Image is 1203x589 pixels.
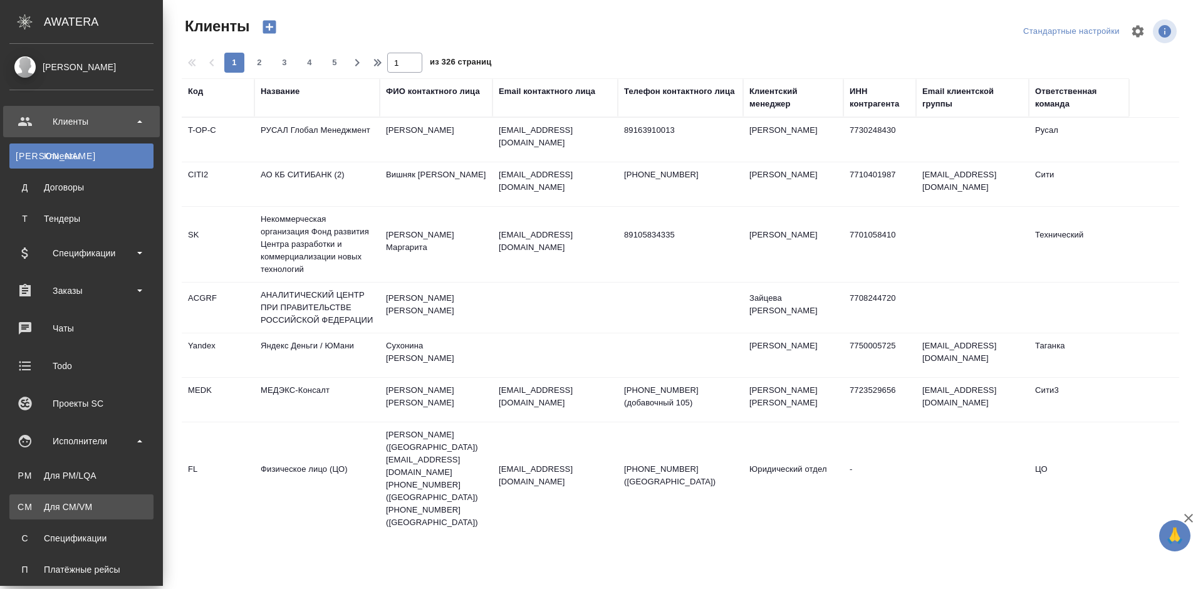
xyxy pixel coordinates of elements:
[261,85,299,98] div: Название
[249,53,269,73] button: 2
[9,60,154,74] div: [PERSON_NAME]
[3,313,160,344] a: Чаты
[1029,118,1129,162] td: Русал
[843,162,916,206] td: 7710401987
[380,118,492,162] td: [PERSON_NAME]
[1123,16,1153,46] span: Настроить таблицу
[749,85,837,110] div: Клиентский менеджер
[325,56,345,69] span: 5
[16,150,147,162] div: Клиенты
[9,244,154,263] div: Спецификации
[9,432,154,451] div: Исполнители
[325,53,345,73] button: 5
[1029,222,1129,266] td: Технический
[16,212,147,225] div: Тендеры
[9,463,154,488] a: PMДля PM/LQA
[843,286,916,330] td: 7708244720
[299,56,320,69] span: 4
[843,378,916,422] td: 7723529656
[1035,85,1123,110] div: Ответственная команда
[9,319,154,338] div: Чаты
[9,175,154,200] a: ДДоговоры
[188,85,203,98] div: Код
[1159,520,1190,551] button: 🙏
[44,9,163,34] div: AWATERA
[9,557,154,582] a: ППлатёжные рейсы
[9,357,154,375] div: Todo
[1029,378,1129,422] td: Сити3
[380,378,492,422] td: [PERSON_NAME] [PERSON_NAME]
[743,118,843,162] td: [PERSON_NAME]
[182,118,254,162] td: T-OP-C
[916,378,1029,422] td: [EMAIL_ADDRESS][DOMAIN_NAME]
[380,422,492,535] td: [PERSON_NAME] ([GEOGRAPHIC_DATA]) [EMAIL_ADDRESS][DOMAIN_NAME] [PHONE_NUMBER] ([GEOGRAPHIC_DATA])...
[743,378,843,422] td: [PERSON_NAME] [PERSON_NAME]
[9,281,154,300] div: Заказы
[499,169,612,194] p: [EMAIL_ADDRESS][DOMAIN_NAME]
[254,207,380,282] td: Некоммерческая организация Фонд развития Центра разработки и коммерциализации новых технологий
[9,206,154,231] a: ТТендеры
[499,229,612,254] p: [EMAIL_ADDRESS][DOMAIN_NAME]
[1153,19,1179,43] span: Посмотреть информацию
[1164,523,1185,549] span: 🙏
[843,222,916,266] td: 7701058410
[843,118,916,162] td: 7730248430
[182,378,254,422] td: MEDK
[743,162,843,206] td: [PERSON_NAME]
[9,112,154,131] div: Клиенты
[499,85,595,98] div: Email контактного лица
[624,463,737,488] p: [PHONE_NUMBER] ([GEOGRAPHIC_DATA])
[16,501,147,513] div: Для CM/VM
[274,53,294,73] button: 3
[1029,457,1129,501] td: ЦО
[3,388,160,419] a: Проекты SC
[916,162,1029,206] td: [EMAIL_ADDRESS][DOMAIN_NAME]
[624,124,737,137] p: 89163910013
[624,229,737,241] p: 89105834335
[299,53,320,73] button: 4
[743,457,843,501] td: Юридический отдел
[3,350,160,382] a: Todo
[274,56,294,69] span: 3
[1029,162,1129,206] td: Сити
[254,283,380,333] td: АНАЛИТИЧЕСКИЙ ЦЕНТР ПРИ ПРАВИТЕЛЬСТВЕ РОССИЙСКОЙ ФЕДЕРАЦИИ
[182,162,254,206] td: CITI2
[624,85,735,98] div: Телефон контактного лица
[922,85,1023,110] div: Email клиентской группы
[182,457,254,501] td: FL
[743,222,843,266] td: [PERSON_NAME]
[499,384,612,409] p: [EMAIL_ADDRESS][DOMAIN_NAME]
[843,333,916,377] td: 7750005725
[430,55,491,73] span: из 326 страниц
[624,169,737,181] p: [PHONE_NUMBER]
[916,333,1029,377] td: [EMAIL_ADDRESS][DOMAIN_NAME]
[843,457,916,501] td: -
[380,222,492,266] td: [PERSON_NAME] Маргарита
[16,532,147,545] div: Спецификации
[182,286,254,330] td: ACGRF
[182,222,254,266] td: SK
[182,16,249,36] span: Клиенты
[16,469,147,482] div: Для PM/LQA
[182,333,254,377] td: Yandex
[9,394,154,413] div: Проекты SC
[9,494,154,519] a: CMДля CM/VM
[850,85,910,110] div: ИНН контрагента
[743,286,843,330] td: Зайцева [PERSON_NAME]
[9,526,154,551] a: ССпецификации
[499,463,612,488] p: [EMAIL_ADDRESS][DOMAIN_NAME]
[499,124,612,149] p: [EMAIL_ADDRESS][DOMAIN_NAME]
[380,162,492,206] td: Вишняк [PERSON_NAME]
[9,143,154,169] a: [PERSON_NAME]Клиенты
[249,56,269,69] span: 2
[1020,22,1123,41] div: split button
[16,181,147,194] div: Договоры
[624,384,737,409] p: [PHONE_NUMBER] (добавочный 105)
[16,563,147,576] div: Платёжные рейсы
[254,378,380,422] td: МЕДЭКС-Консалт
[386,85,480,98] div: ФИО контактного лица
[254,118,380,162] td: РУСАЛ Глобал Менеджмент
[254,162,380,206] td: АО КБ СИТИБАНК (2)
[1029,333,1129,377] td: Таганка
[254,16,284,38] button: Создать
